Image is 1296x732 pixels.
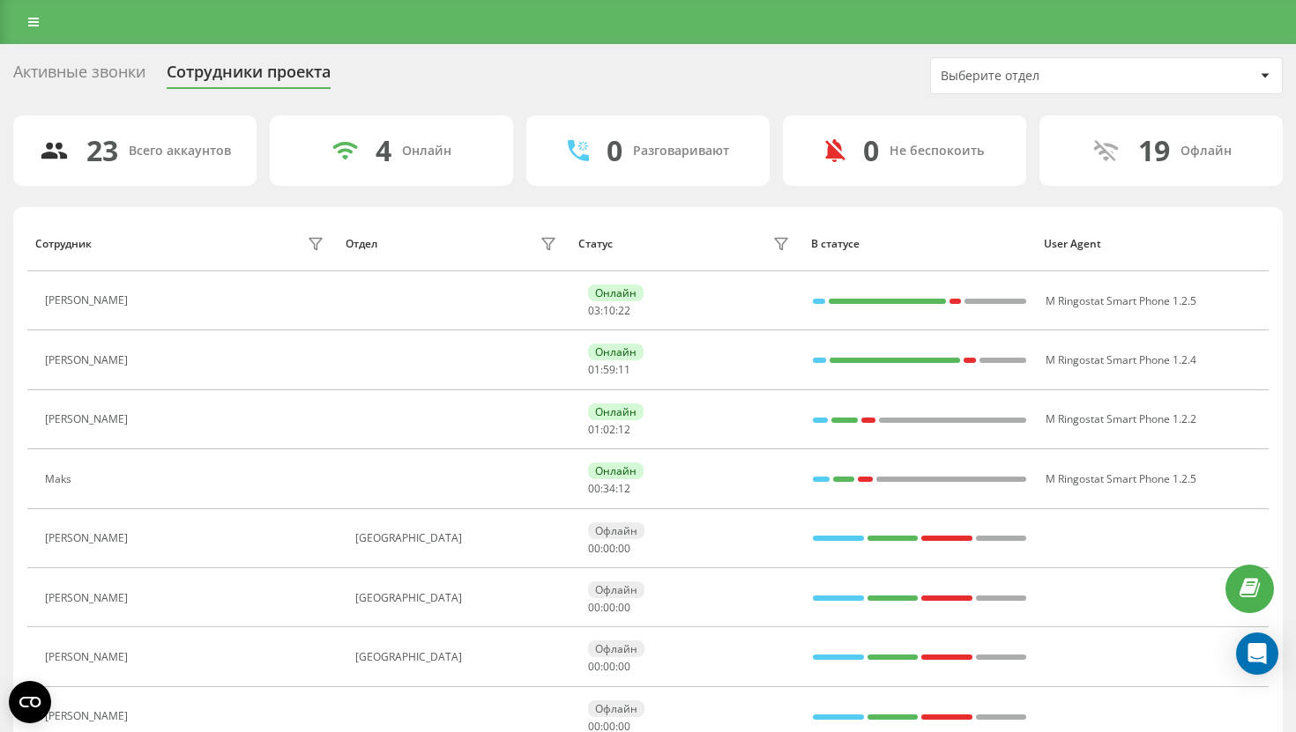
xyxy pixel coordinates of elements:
[941,69,1151,84] div: Выберите отдел
[588,362,600,377] span: 01
[45,532,132,544] div: [PERSON_NAME]
[1236,632,1278,675] div: Open Intercom Messenger
[588,543,630,555] div: : :
[588,659,600,674] span: 00
[588,661,630,673] div: : :
[588,522,644,539] div: Офлайн
[1046,471,1196,486] span: M Ringostat Smart Phone 1.2.5
[588,700,644,717] div: Офлайн
[603,600,615,615] span: 00
[1046,293,1196,308] span: M Ringostat Smart Phone 1.2.5
[588,541,600,556] span: 00
[129,144,231,159] div: Всего аккаунтов
[618,600,630,615] span: 00
[618,422,630,437] span: 12
[167,63,331,90] div: Сотрудники проекта
[588,344,644,360] div: Онлайн
[1046,411,1196,426] span: M Ringostat Smart Phone 1.2.2
[603,362,615,377] span: 59
[618,541,630,556] span: 00
[355,651,561,663] div: [GEOGRAPHIC_DATA]
[603,422,615,437] span: 02
[607,134,622,167] div: 0
[588,462,644,479] div: Онлайн
[45,294,132,307] div: [PERSON_NAME]
[1181,144,1232,159] div: Офлайн
[603,659,615,674] span: 00
[45,354,132,366] div: [PERSON_NAME]
[86,134,118,167] div: 23
[588,581,644,598] div: Офлайн
[45,473,76,485] div: Maks
[578,238,613,250] div: Статус
[355,532,561,544] div: [GEOGRAPHIC_DATA]
[9,681,51,723] button: Open CMP widget
[588,483,630,495] div: : :
[633,144,729,159] div: Разговаривают
[618,303,630,318] span: 22
[588,424,630,436] div: : :
[890,144,984,159] div: Не беспокоить
[618,481,630,496] span: 12
[355,592,561,604] div: [GEOGRAPHIC_DATA]
[1046,352,1196,367] span: M Ringostat Smart Phone 1.2.4
[863,134,879,167] div: 0
[346,238,377,250] div: Отдел
[588,285,644,301] div: Онлайн
[588,403,644,420] div: Онлайн
[588,364,630,376] div: : :
[13,63,145,90] div: Активные звонки
[811,238,1027,250] div: В статусе
[376,134,391,167] div: 4
[45,710,132,722] div: [PERSON_NAME]
[603,541,615,556] span: 00
[603,303,615,318] span: 10
[45,413,132,425] div: [PERSON_NAME]
[588,600,600,615] span: 00
[588,422,600,437] span: 01
[618,659,630,674] span: 00
[45,651,132,663] div: [PERSON_NAME]
[588,481,600,496] span: 00
[618,362,630,377] span: 11
[35,238,92,250] div: Сотрудник
[1138,134,1170,167] div: 19
[402,144,451,159] div: Онлайн
[588,602,630,614] div: : :
[588,303,600,318] span: 03
[603,481,615,496] span: 34
[45,592,132,604] div: [PERSON_NAME]
[588,305,630,317] div: : :
[588,640,644,657] div: Офлайн
[1044,238,1260,250] div: User Agent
